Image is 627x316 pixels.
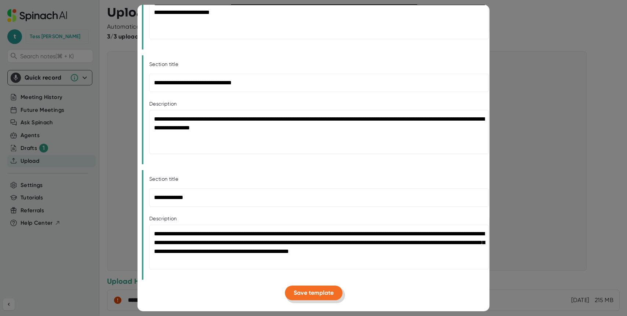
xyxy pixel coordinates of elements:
div: Description [149,216,479,222]
div: Section title [149,176,178,183]
button: Save template [285,286,342,300]
div: Section title [149,61,178,68]
div: Description [149,101,479,107]
span: Save template [294,289,334,296]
